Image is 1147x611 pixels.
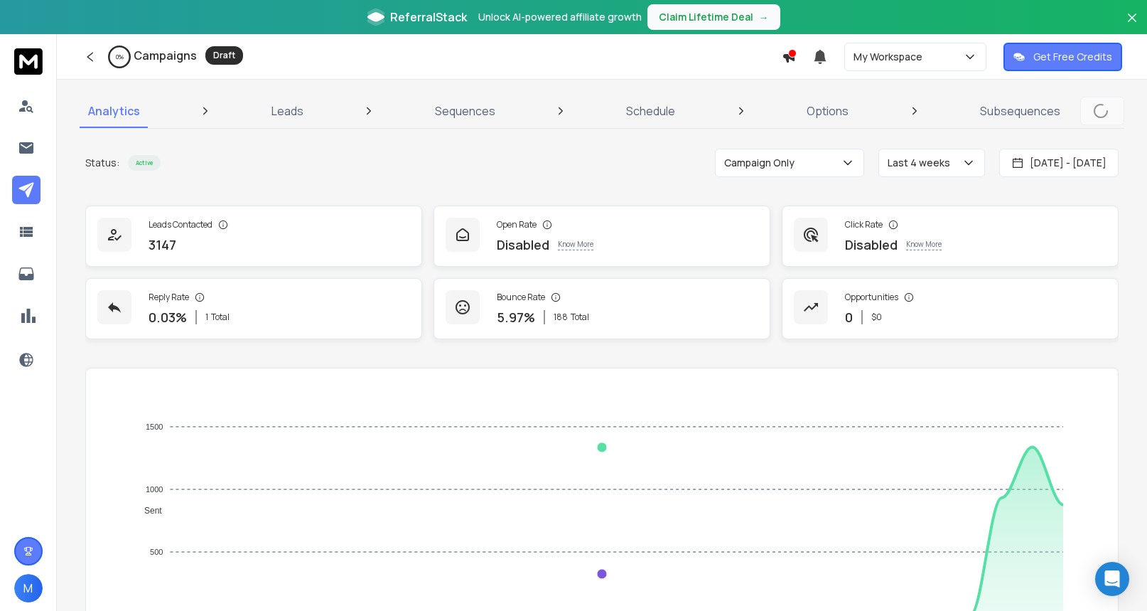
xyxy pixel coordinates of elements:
[435,102,495,119] p: Sequences
[390,9,467,26] span: ReferralStack
[980,102,1060,119] p: Subsequences
[146,485,163,494] tspan: 1000
[647,4,780,30] button: Claim Lifetime Deal→
[434,278,770,339] a: Bounce Rate5.97%188Total
[845,292,898,303] p: Opportunities
[85,156,119,170] p: Status:
[263,94,312,128] a: Leads
[149,307,187,327] p: 0.03 %
[426,94,504,128] a: Sequences
[845,307,853,327] p: 0
[85,206,422,267] a: Leads Contacted3147
[497,235,549,255] p: Disabled
[845,235,898,255] p: Disabled
[497,219,537,230] p: Open Rate
[853,50,928,64] p: My Workspace
[149,219,212,230] p: Leads Contacted
[478,10,642,24] p: Unlock AI-powered affiliate growth
[205,312,208,323] span: 1
[626,102,675,119] p: Schedule
[128,155,161,171] div: Active
[134,47,197,64] h1: Campaigns
[1095,562,1129,596] div: Open Intercom Messenger
[116,53,124,61] p: 0 %
[807,102,849,119] p: Options
[1033,50,1112,64] p: Get Free Credits
[906,239,942,250] p: Know More
[211,312,230,323] span: Total
[434,206,770,267] a: Open RateDisabledKnow More
[782,206,1119,267] a: Click RateDisabledKnow More
[1123,9,1141,43] button: Close banner
[888,156,956,170] p: Last 4 weeks
[759,10,769,24] span: →
[1003,43,1122,71] button: Get Free Credits
[971,94,1069,128] a: Subsequences
[14,574,43,602] button: M
[134,506,162,516] span: Sent
[999,149,1119,177] button: [DATE] - [DATE]
[497,292,545,303] p: Bounce Rate
[724,156,800,170] p: Campaign Only
[497,307,535,327] p: 5.97 %
[571,312,589,323] span: Total
[845,219,883,230] p: Click Rate
[782,278,1119,339] a: Opportunities0$0
[271,102,303,119] p: Leads
[618,94,684,128] a: Schedule
[205,46,243,65] div: Draft
[871,312,882,323] p: $ 0
[149,235,176,255] p: 3147
[558,239,593,250] p: Know More
[149,292,189,303] p: Reply Rate
[554,312,568,323] span: 188
[88,102,140,119] p: Analytics
[150,548,163,556] tspan: 500
[85,278,422,339] a: Reply Rate0.03%1Total
[80,94,149,128] a: Analytics
[798,94,857,128] a: Options
[146,423,163,431] tspan: 1500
